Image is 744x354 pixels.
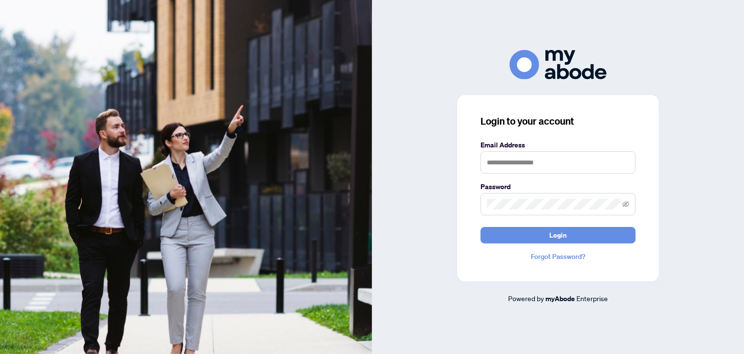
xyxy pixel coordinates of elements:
h3: Login to your account [480,114,635,128]
img: ma-logo [510,50,606,80]
span: Login [549,227,567,243]
a: myAbode [545,293,575,304]
a: Forgot Password? [480,251,635,262]
button: Login [480,227,635,243]
span: Powered by [508,294,544,303]
span: eye-invisible [622,201,629,208]
label: Email Address [480,140,635,150]
span: Enterprise [576,294,608,303]
label: Password [480,181,635,192]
